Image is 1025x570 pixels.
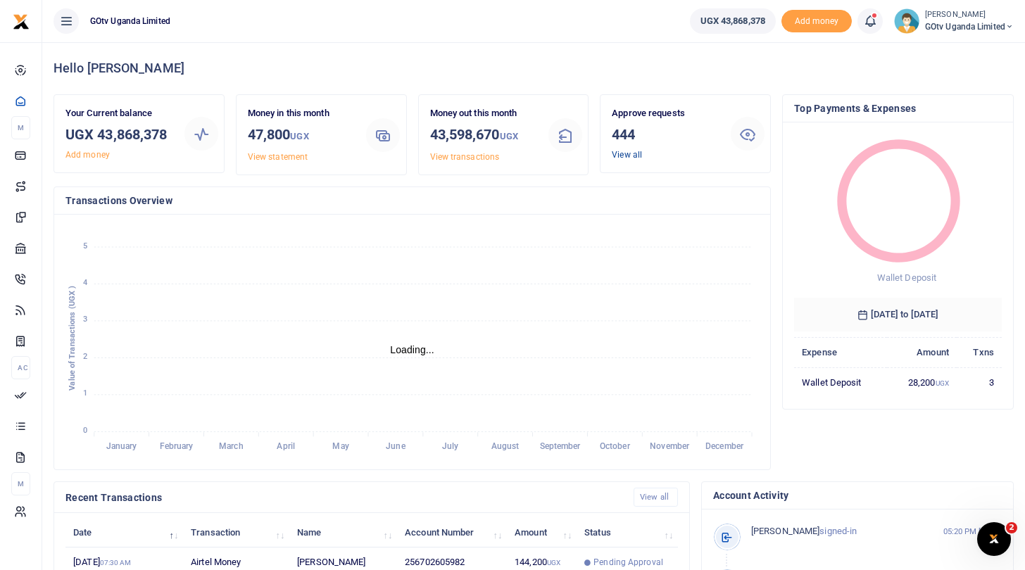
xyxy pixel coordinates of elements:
p: Your Current balance [65,106,173,121]
iframe: Intercom live chat [977,522,1011,556]
span: GOtv Uganda Limited [925,20,1014,33]
th: Date: activate to sort column descending [65,517,183,547]
th: Amount: activate to sort column ascending [507,517,577,547]
p: Approve requests [612,106,719,121]
tspan: April [277,442,295,452]
small: UGX [500,131,518,141]
text: Value of Transactions (UGX ) [68,286,77,391]
h3: 444 [612,124,719,145]
tspan: August [491,442,520,452]
h4: Account Activity [713,488,1002,503]
a: View statement [248,152,308,162]
tspan: May [332,442,348,452]
small: UGX [290,131,308,141]
tspan: October [600,442,631,452]
th: Status: activate to sort column ascending [577,517,678,547]
li: Toup your wallet [781,10,852,33]
tspan: 3 [83,315,87,324]
h4: Hello [PERSON_NAME] [54,61,1014,76]
a: View transactions [430,152,500,162]
p: Money out this month [430,106,538,121]
tspan: 2 [83,352,87,361]
a: Add money [65,150,110,160]
img: profile-user [894,8,919,34]
a: logo-small logo-large logo-large [13,15,30,26]
h4: Top Payments & Expenses [794,101,1002,116]
h3: 43,598,670 [430,124,538,147]
tspan: 4 [83,278,87,287]
h4: Transactions Overview [65,193,759,208]
small: [PERSON_NAME] [925,9,1014,21]
text: Loading... [390,344,434,355]
li: M [11,472,30,495]
td: 3 [957,367,1002,397]
tspan: September [540,442,581,452]
tspan: June [386,442,405,452]
th: Name: activate to sort column ascending [289,517,397,547]
td: 28,200 [887,367,957,397]
a: Add money [781,15,852,25]
a: View all [634,488,678,507]
tspan: July [442,442,458,452]
tspan: 0 [83,426,87,435]
td: Wallet Deposit [794,367,887,397]
h6: [DATE] to [DATE] [794,298,1002,331]
span: [PERSON_NAME] [751,526,819,536]
li: Ac [11,356,30,379]
span: 2 [1006,522,1017,533]
small: UGX [936,379,949,387]
tspan: February [160,442,194,452]
span: GOtv Uganda Limited [84,15,176,27]
img: logo-small [13,13,30,30]
tspan: January [106,442,137,452]
a: UGX 43,868,378 [690,8,776,34]
small: 07:30 AM [100,559,132,566]
tspan: March [219,442,244,452]
h3: 47,800 [248,124,356,147]
tspan: December [705,442,744,452]
span: Wallet Deposit [877,272,936,283]
tspan: 1 [83,389,87,398]
li: M [11,116,30,139]
a: profile-user [PERSON_NAME] GOtv Uganda Limited [894,8,1014,34]
th: Account Number: activate to sort column ascending [397,517,507,547]
small: 05:20 PM [DATE] [943,526,1002,538]
tspan: 5 [83,241,87,251]
th: Txns [957,337,1002,367]
a: View all [612,150,642,160]
th: Transaction: activate to sort column ascending [183,517,289,547]
span: UGX 43,868,378 [700,14,765,28]
li: Wallet ballance [684,8,781,34]
p: Money in this month [248,106,356,121]
h3: UGX 43,868,378 [65,124,173,145]
h4: Recent Transactions [65,490,622,505]
p: signed-in [751,524,939,539]
tspan: November [650,442,690,452]
th: Amount [887,337,957,367]
span: Add money [781,10,852,33]
th: Expense [794,337,887,367]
